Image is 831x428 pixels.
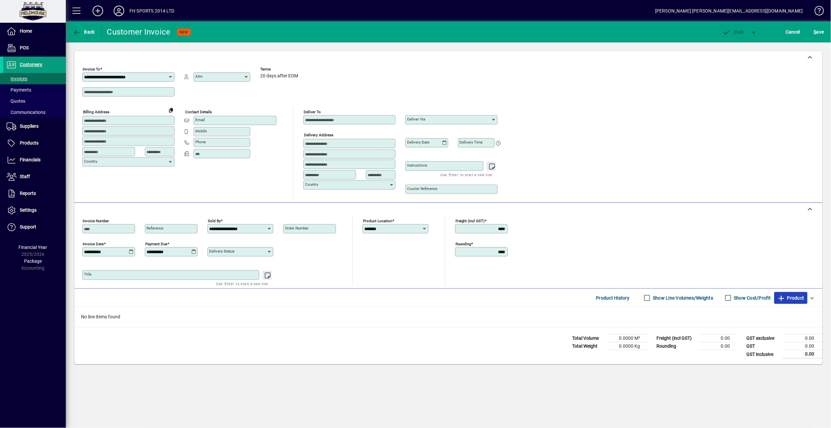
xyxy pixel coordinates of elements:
[107,27,171,37] div: Customer Invoice
[407,163,427,168] mat-label: Instructions
[20,191,36,196] span: Reports
[129,6,174,16] div: FH SPORTS 2014 LTD
[569,334,609,342] td: Total Volume
[304,110,321,114] mat-label: Deliver To
[73,29,95,35] span: Back
[699,334,738,342] td: 0.00
[363,219,392,223] mat-label: Product location
[3,73,66,84] a: Invoices
[784,26,802,38] button: Cancel
[719,26,747,38] button: Post
[778,293,804,303] span: Product
[3,95,66,107] a: Quotes
[441,171,492,178] mat-hint: Use 'Enter' to start a new line
[20,28,32,34] span: Home
[734,29,737,35] span: P
[20,224,36,229] span: Support
[407,140,429,145] mat-label: Delivery date
[3,40,66,56] a: POS
[653,334,699,342] td: Freight (incl GST)
[596,293,630,303] span: Product History
[743,342,783,350] td: GST
[20,62,42,67] span: Customers
[87,5,108,17] button: Add
[285,226,309,230] mat-label: Order number
[812,26,826,38] button: Save
[810,1,823,23] a: Knowledge Base
[652,295,713,301] label: Show Line Volumes/Weights
[83,242,104,246] mat-label: Invoice date
[209,249,235,254] mat-label: Delivery status
[3,135,66,151] a: Products
[569,342,609,350] td: Total Weight
[208,219,221,223] mat-label: Sold by
[3,219,66,235] a: Support
[195,118,205,122] mat-label: Email
[20,207,37,213] span: Settings
[166,105,176,115] button: Copy to Delivery address
[814,27,824,37] span: ave
[743,334,783,342] td: GST exclusive
[733,295,771,301] label: Show Cost/Profit
[3,118,66,135] a: Suppliers
[407,186,437,191] mat-label: Courier Reference
[786,27,800,37] span: Cancel
[83,219,109,223] mat-label: Invoice number
[71,26,97,38] button: Back
[655,6,803,16] div: [PERSON_NAME] [PERSON_NAME][EMAIL_ADDRESS][DOMAIN_NAME]
[774,292,808,304] button: Product
[7,110,45,115] span: Communications
[814,29,817,35] span: S
[20,45,29,50] span: POS
[407,117,425,121] mat-label: Deliver via
[456,242,471,246] mat-label: Rounding
[609,334,648,342] td: 0.0000 M³
[7,98,25,104] span: Quotes
[195,140,206,144] mat-label: Phone
[460,140,483,145] mat-label: Delivery time
[3,107,66,118] a: Communications
[609,342,648,350] td: 0.0000 Kg
[83,67,100,71] mat-label: Invoice To
[783,334,822,342] td: 0.00
[20,140,39,146] span: Products
[20,157,41,162] span: Financials
[195,74,203,79] mat-label: Attn
[7,76,27,81] span: Invoices
[260,73,298,79] span: 20 days after EOM
[84,272,92,277] mat-label: Title
[147,226,163,230] mat-label: Reference
[260,67,300,71] span: Terms
[783,342,822,350] td: 0.00
[74,307,822,327] div: No line items found
[24,258,42,264] span: Package
[783,350,822,359] td: 0.00
[20,174,30,179] span: Staff
[180,30,188,34] span: NEW
[3,23,66,40] a: Home
[3,202,66,219] a: Settings
[305,182,318,187] mat-label: Country
[3,84,66,95] a: Payments
[743,350,783,359] td: GST inclusive
[145,242,167,246] mat-label: Payment due
[66,26,102,38] app-page-header-button: Back
[20,123,39,129] span: Suppliers
[653,342,699,350] td: Rounding
[195,129,207,133] mat-label: Mobile
[3,169,66,185] a: Staff
[456,219,485,223] mat-label: Freight (incl GST)
[594,292,632,304] button: Product History
[3,185,66,202] a: Reports
[723,29,744,35] span: ost
[108,5,129,17] button: Profile
[3,152,66,168] a: Financials
[699,342,738,350] td: 0.00
[7,87,31,93] span: Payments
[19,245,47,250] span: Financial Year
[84,159,97,164] mat-label: Country
[216,280,268,287] mat-hint: Use 'Enter' to start a new line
